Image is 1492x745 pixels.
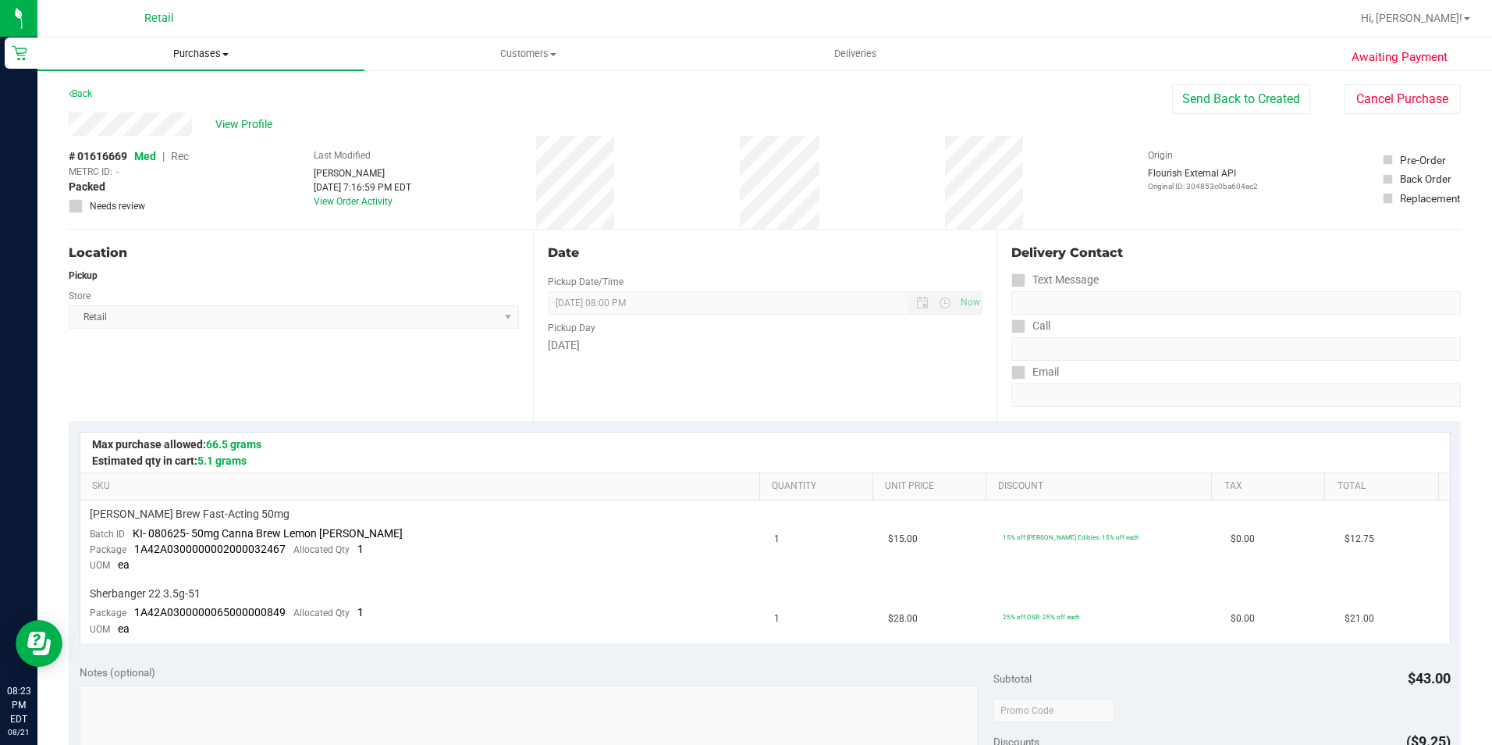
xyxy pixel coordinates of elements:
[1011,269,1099,291] label: Text Message
[888,611,918,626] span: $28.00
[171,150,189,162] span: Rec
[134,150,156,162] span: Med
[7,726,30,738] p: 08/21
[90,560,110,571] span: UOM
[1361,12,1462,24] span: Hi, [PERSON_NAME]!
[772,480,866,493] a: Quantity
[1400,191,1460,206] div: Replacement
[1408,670,1451,686] span: $43.00
[90,608,126,618] span: Package
[993,699,1114,722] input: Promo Code
[1003,533,1139,541] span: 15% off [PERSON_NAME] Edibles: 15% off each
[365,47,691,61] span: Customers
[1011,244,1461,262] div: Delivery Contact
[133,527,403,540] span: KI- 080625- 50mg Canna Brew Lemon [PERSON_NAME]
[162,150,165,162] span: |
[90,529,125,540] span: Batch ID
[1011,291,1461,315] input: Format: (999) 999-9999
[548,275,623,289] label: Pickup Date/Time
[364,37,691,70] a: Customers
[69,165,112,179] span: METRC ID:
[548,244,983,262] div: Date
[1400,152,1446,168] div: Pre-Order
[90,624,110,635] span: UOM
[1148,180,1258,192] p: Original ID: 304853c0ba604ec2
[1344,84,1461,114] button: Cancel Purchase
[69,88,92,99] a: Back
[692,37,1019,70] a: Deliveries
[1345,532,1374,547] span: $12.75
[90,507,290,522] span: [PERSON_NAME] Brew Fast-Acting 50mg
[1011,337,1461,361] input: Format: (999) 999-9999
[1231,611,1255,626] span: $0.00
[92,438,261,451] span: Max purchase allowed:
[774,532,780,547] span: 1
[1231,532,1255,547] span: $0.00
[1011,315,1050,337] label: Call
[7,684,30,726] p: 08:23 PM EDT
[118,558,130,571] span: ea
[293,544,350,555] span: Allocated Qty
[90,199,145,213] span: Needs review
[69,270,98,281] strong: Pickup
[1400,171,1451,187] div: Back Order
[37,47,364,61] span: Purchases
[144,12,174,25] span: Retail
[1148,148,1173,162] label: Origin
[1345,611,1374,626] span: $21.00
[215,116,278,133] span: View Profile
[197,454,247,467] span: 5.1 grams
[69,148,127,165] span: # 01616669
[314,148,371,162] label: Last Modified
[134,543,286,555] span: 1A42A0300000002000032467
[357,543,364,555] span: 1
[69,289,91,303] label: Store
[885,480,979,493] a: Unit Price
[92,454,247,467] span: Estimated qty in cart:
[1337,480,1432,493] a: Total
[12,45,27,61] inline-svg: Retail
[993,672,1032,685] span: Subtotal
[90,544,126,555] span: Package
[134,606,286,618] span: 1A42A0300000065000000849
[92,480,753,493] a: SKU
[888,532,918,547] span: $15.00
[314,166,411,180] div: [PERSON_NAME]
[69,244,519,262] div: Location
[1352,48,1448,66] span: Awaiting Payment
[80,666,155,679] span: Notes (optional)
[16,620,62,667] iframe: Resource center
[998,480,1206,493] a: Discount
[548,337,983,354] div: [DATE]
[1224,480,1319,493] a: Tax
[69,179,105,195] span: Packed
[314,196,393,207] a: View Order Activity
[1148,166,1258,192] div: Flourish External API
[118,622,130,635] span: ea
[314,180,411,194] div: [DATE] 7:16:59 PM EDT
[774,611,780,626] span: 1
[90,586,201,601] span: Sherbanger 22 3.5g-51
[293,608,350,618] span: Allocated Qty
[813,47,898,61] span: Deliveries
[1172,84,1310,114] button: Send Back to Created
[548,321,595,335] label: Pickup Day
[206,438,261,451] span: 66.5 grams
[37,37,364,70] a: Purchases
[1003,613,1079,621] span: 25% off OSB: 25% off each
[116,165,119,179] span: -
[357,606,364,618] span: 1
[1011,361,1059,383] label: Email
